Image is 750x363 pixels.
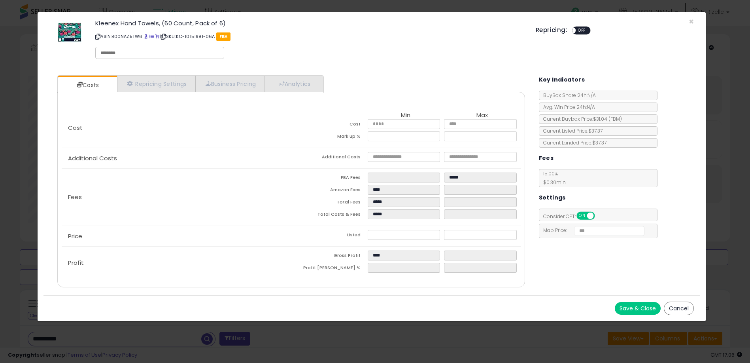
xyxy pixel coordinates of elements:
span: FBA [216,32,231,41]
span: $31.04 [593,116,622,122]
th: Min [368,112,444,119]
td: Total Costs & Fees [291,209,367,222]
span: Consider CPT: [539,213,605,220]
td: Mark up % [291,131,367,144]
p: ASIN: B00NAZ5TW6 | SKU: KC-10151991-06A [95,30,524,43]
td: Profit [PERSON_NAME] % [291,263,367,275]
span: BuyBox Share 24h: N/A [539,92,596,99]
span: 15.00 % [539,170,566,186]
a: BuyBox page [144,33,148,40]
td: Gross Profit [291,251,367,263]
a: All offer listings [149,33,154,40]
td: Total Fees [291,197,367,209]
a: Costs [58,77,116,93]
td: Additional Costs [291,152,367,164]
button: Save & Close [615,302,661,315]
td: Cost [291,119,367,131]
p: Price [62,233,291,239]
p: Fees [62,194,291,200]
span: Avg. Win Price 24h: N/A [539,104,595,110]
h5: Key Indicators [539,75,585,85]
h5: Settings [539,193,566,203]
span: ON [577,213,587,219]
h5: Fees [539,153,554,163]
td: Amazon Fees [291,185,367,197]
span: Current Landed Price: $37.37 [539,139,606,146]
button: Cancel [664,302,694,315]
span: Map Price: [539,227,645,234]
span: Current Listed Price: $37.37 [539,127,603,134]
a: Business Pricing [195,76,264,92]
span: Current Buybox Price: [539,116,622,122]
span: ( FBM ) [608,116,622,122]
p: Cost [62,125,291,131]
td: FBA Fees [291,173,367,185]
span: OFF [576,27,588,34]
img: 41az+TVuWwL._SL60_.jpg [58,20,81,44]
a: Analytics [264,76,323,92]
th: Max [444,112,520,119]
h5: Repricing: [536,27,567,33]
a: Your listing only [155,33,159,40]
p: Profit [62,260,291,266]
a: Repricing Settings [117,76,195,92]
span: × [689,16,694,27]
h3: Kleenex Hand Towels, (60 Count, Pack of 6) [95,20,524,26]
td: Listed [291,230,367,242]
span: $0.30 min [539,179,566,186]
span: OFF [593,213,606,219]
p: Additional Costs [62,155,291,162]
